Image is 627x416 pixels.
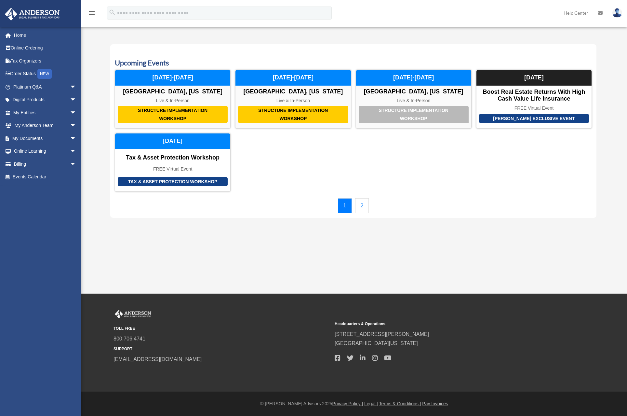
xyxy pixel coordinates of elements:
[335,331,429,337] a: [STREET_ADDRESS][PERSON_NAME]
[5,171,83,184] a: Events Calendar
[115,133,230,149] div: [DATE]
[70,145,83,158] span: arrow_drop_down
[113,325,330,332] small: TOLL FREE
[70,158,83,171] span: arrow_drop_down
[88,11,96,17] a: menu
[70,93,83,107] span: arrow_drop_down
[476,70,592,86] div: [DATE]
[5,42,86,55] a: Online Ordering
[115,88,230,95] div: [GEOGRAPHIC_DATA], [US_STATE]
[70,132,83,145] span: arrow_drop_down
[612,8,622,18] img: User Pic
[332,401,363,406] a: Privacy Policy |
[118,106,228,123] div: Structure Implementation Workshop
[238,106,348,123] div: Structure Implementation Workshop
[235,70,351,86] div: [DATE]-[DATE]
[113,336,145,341] a: 800.706.4741
[5,158,86,171] a: Billingarrow_drop_down
[5,132,86,145] a: My Documentsarrow_drop_down
[70,119,83,132] span: arrow_drop_down
[356,70,471,86] div: [DATE]-[DATE]
[113,346,330,353] small: SUPPORT
[115,70,230,86] div: [DATE]-[DATE]
[356,98,471,104] div: Live & In-Person
[113,356,202,362] a: [EMAIL_ADDRESS][DOMAIN_NAME]
[335,321,551,327] small: Headquarters & Operations
[115,154,230,161] div: Tax & Asset Protection Workshop
[356,70,472,129] a: Structure Implementation Workshop [GEOGRAPHIC_DATA], [US_STATE] Live & In-Person [DATE]-[DATE]
[422,401,448,406] a: Pay Invoices
[235,88,351,95] div: [GEOGRAPHIC_DATA], [US_STATE]
[356,88,471,95] div: [GEOGRAPHIC_DATA], [US_STATE]
[335,340,418,346] a: [GEOGRAPHIC_DATA][US_STATE]
[476,70,592,129] a: [PERSON_NAME] Exclusive Event Boost Real Estate Returns with High Cash Value Life Insurance FREE ...
[115,58,592,68] h3: Upcoming Events
[115,166,230,172] div: FREE Virtual Event
[3,8,62,21] img: Anderson Advisors Platinum Portal
[379,401,421,406] a: Terms & Conditions |
[235,98,351,104] div: Live & In-Person
[364,401,378,406] a: Legal |
[235,70,351,129] a: Structure Implementation Workshop [GEOGRAPHIC_DATA], [US_STATE] Live & In-Person [DATE]-[DATE]
[5,67,86,81] a: Order StatusNEW
[359,106,469,123] div: Structure Implementation Workshop
[5,106,86,119] a: My Entitiesarrow_drop_down
[355,198,369,213] a: 2
[476,89,592,103] div: Boost Real Estate Returns with High Cash Value Life Insurance
[5,29,86,42] a: Home
[115,70,231,129] a: Structure Implementation Workshop [GEOGRAPHIC_DATA], [US_STATE] Live & In-Person [DATE]-[DATE]
[115,98,230,104] div: Live & In-Person
[70,106,83,119] span: arrow_drop_down
[5,54,86,67] a: Tax Organizers
[338,198,352,213] a: 1
[113,310,153,318] img: Anderson Advisors Platinum Portal
[476,105,592,111] div: FREE Virtual Event
[37,69,52,79] div: NEW
[115,133,231,192] a: Tax & Asset Protection Workshop Tax & Asset Protection Workshop FREE Virtual Event [DATE]
[479,114,589,123] div: [PERSON_NAME] Exclusive Event
[5,145,86,158] a: Online Learningarrow_drop_down
[5,119,86,132] a: My Anderson Teamarrow_drop_down
[88,9,96,17] i: menu
[81,400,627,408] div: © [PERSON_NAME] Advisors 2025
[70,80,83,94] span: arrow_drop_down
[118,177,228,187] div: Tax & Asset Protection Workshop
[5,80,86,93] a: Platinum Q&Aarrow_drop_down
[5,93,86,106] a: Digital Productsarrow_drop_down
[109,9,116,16] i: search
